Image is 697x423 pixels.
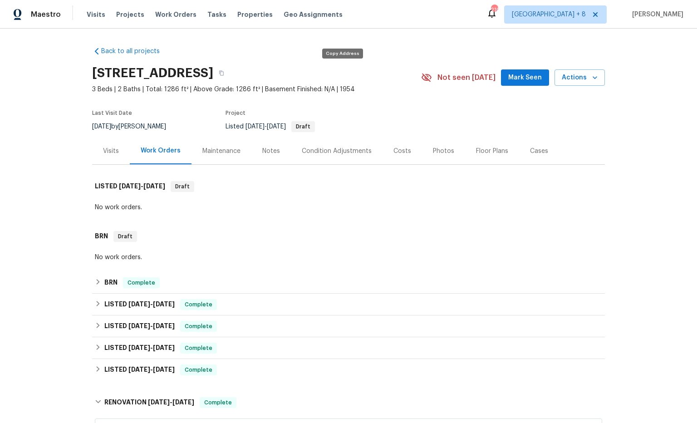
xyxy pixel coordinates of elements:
[141,146,181,155] div: Work Orders
[92,359,605,381] div: LISTED [DATE]-[DATE]Complete
[562,72,598,84] span: Actions
[153,301,175,307] span: [DATE]
[153,366,175,373] span: [DATE]
[92,272,605,294] div: BRN Complete
[245,123,265,130] span: [DATE]
[92,47,179,56] a: Back to all projects
[491,5,497,15] div: 210
[153,323,175,329] span: [DATE]
[128,301,175,307] span: -
[104,343,175,354] h6: LISTED
[119,183,165,189] span: -
[181,365,216,374] span: Complete
[437,73,496,82] span: Not seen [DATE]
[226,123,315,130] span: Listed
[114,232,136,241] span: Draft
[92,123,111,130] span: [DATE]
[181,344,216,353] span: Complete
[172,399,194,405] span: [DATE]
[128,323,150,329] span: [DATE]
[128,301,150,307] span: [DATE]
[104,321,175,332] h6: LISTED
[237,10,273,19] span: Properties
[284,10,343,19] span: Geo Assignments
[628,10,683,19] span: [PERSON_NAME]
[508,72,542,84] span: Mark Seen
[92,172,605,201] div: LISTED [DATE]-[DATE]Draft
[92,315,605,337] div: LISTED [DATE]-[DATE]Complete
[128,323,175,329] span: -
[172,182,193,191] span: Draft
[119,183,141,189] span: [DATE]
[202,147,241,156] div: Maintenance
[116,10,144,19] span: Projects
[104,397,194,408] h6: RENOVATION
[104,364,175,375] h6: LISTED
[267,123,286,130] span: [DATE]
[128,366,175,373] span: -
[226,110,245,116] span: Project
[530,147,548,156] div: Cases
[262,147,280,156] div: Notes
[148,399,170,405] span: [DATE]
[31,10,61,19] span: Maestro
[92,85,421,94] span: 3 Beds | 2 Baths | Total: 1286 ft² | Above Grade: 1286 ft² | Basement Finished: N/A | 1954
[92,388,605,417] div: RENOVATION [DATE]-[DATE]Complete
[476,147,508,156] div: Floor Plans
[87,10,105,19] span: Visits
[95,203,602,212] div: No work orders.
[92,337,605,359] div: LISTED [DATE]-[DATE]Complete
[245,123,286,130] span: -
[92,110,132,116] span: Last Visit Date
[92,121,177,132] div: by [PERSON_NAME]
[555,69,605,86] button: Actions
[207,11,226,18] span: Tasks
[501,69,549,86] button: Mark Seen
[95,253,602,262] div: No work orders.
[128,344,150,351] span: [DATE]
[143,183,165,189] span: [DATE]
[124,278,159,287] span: Complete
[512,10,586,19] span: [GEOGRAPHIC_DATA] + 8
[103,147,119,156] div: Visits
[128,366,150,373] span: [DATE]
[95,181,165,192] h6: LISTED
[92,222,605,251] div: BRN Draft
[393,147,411,156] div: Costs
[302,147,372,156] div: Condition Adjustments
[201,398,236,407] span: Complete
[153,344,175,351] span: [DATE]
[92,69,213,78] h2: [STREET_ADDRESS]
[155,10,196,19] span: Work Orders
[104,277,118,288] h6: BRN
[128,344,175,351] span: -
[181,322,216,331] span: Complete
[181,300,216,309] span: Complete
[148,399,194,405] span: -
[104,299,175,310] h6: LISTED
[92,294,605,315] div: LISTED [DATE]-[DATE]Complete
[433,147,454,156] div: Photos
[95,231,108,242] h6: BRN
[292,124,314,129] span: Draft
